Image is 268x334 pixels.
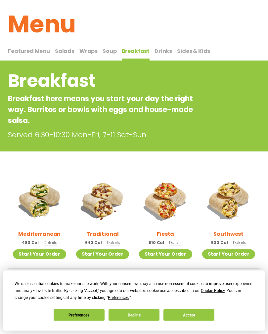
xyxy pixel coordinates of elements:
h2: Southwest [213,230,244,238]
span: Wraps [79,47,98,55]
img: Product photo for Fiesta [139,174,192,227]
h2: Fiesta [157,230,174,238]
span: 640 Cal [85,240,102,246]
h1: Menu [8,6,260,42]
span: Breakfast [122,47,150,55]
button: Accept [163,309,214,321]
span: Details [44,240,57,245]
h2: Breakfast [8,67,207,94]
a: Start Your Order [76,249,129,259]
a: Start Your Order [139,249,192,259]
span: Featured Menu [8,47,50,55]
p: Breakfast here means you start your day the right way. Burritos or bowls with eggs and house-made... [8,93,207,126]
div: Tabbed content [8,45,260,61]
span: Salads [55,47,74,55]
a: Start Your Order [202,249,255,259]
div: Cookie Consent Prompt [3,271,265,331]
img: Product photo for Southwest [202,174,255,227]
span: 500 Cal [211,240,228,246]
span: Drinks [155,47,172,55]
div: We use essential cookies to make our site work. With your consent, we may also use non-essential ... [15,280,253,301]
span: Details [107,240,120,245]
span: Sides & Kids [177,47,210,55]
img: Product photo for Mediterranean Breakfast Burrito [13,174,66,227]
span: Cookie Policy [201,288,225,293]
span: 610 Cal [149,240,164,246]
button: Decline [109,309,159,321]
span: Soup [103,47,116,55]
img: Product photo for Traditional [76,174,129,227]
span: 480 Cal [22,240,39,246]
span: Preferences [108,295,129,300]
button: Preferences [54,309,105,321]
h2: Mediterranean [18,230,61,238]
a: Start Your Order [13,249,66,259]
span: Details [233,240,246,245]
p: Served 6:30-10:30 Mon-Fri, 7-11 Sat-Sun [8,129,260,140]
h2: Traditional [86,230,118,238]
span: Details [169,240,182,245]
